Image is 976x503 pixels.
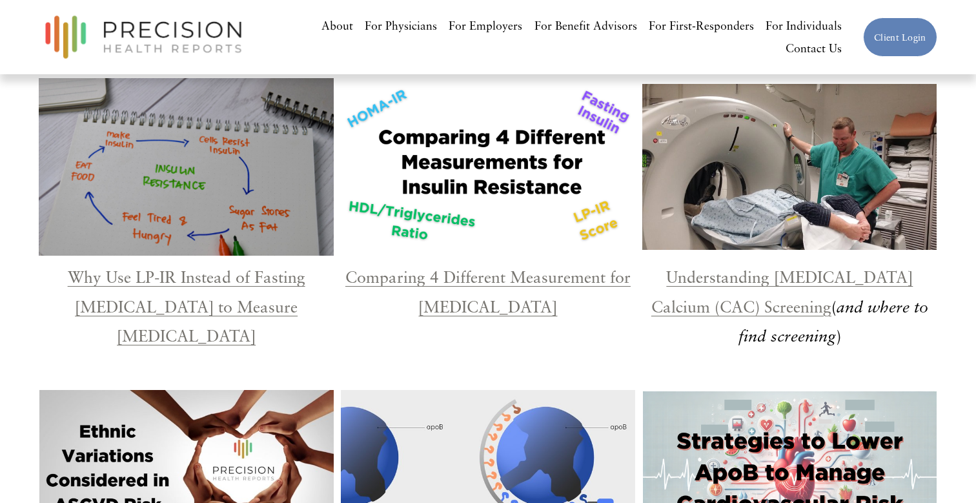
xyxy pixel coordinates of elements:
a: Comparing 4 Different Measurement for [MEDICAL_DATA] [345,267,631,316]
em: to [914,297,928,316]
a: For First-Responders [649,14,754,37]
em: find [738,326,766,345]
a: For Employers [449,14,522,37]
img: Precision Health Reports [39,10,248,65]
a: Understanding [MEDICAL_DATA] Calcium (CAC) Screening [651,267,913,316]
a: Why Use LP-IR Instead of Fasting [MEDICAL_DATA] to Measure [MEDICAL_DATA] [68,267,305,345]
a: For Individuals [766,14,842,37]
em: where [868,297,910,316]
p: ( ) [642,263,937,350]
iframe: Chat Widget [911,441,976,503]
a: For Physicians [365,14,437,37]
a: Client Login [863,17,937,57]
a: About [321,14,353,37]
a: Contact Us [786,37,842,61]
em: and [837,297,863,316]
em: screening [771,326,836,345]
a: For Benefit Advisors [534,14,637,37]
